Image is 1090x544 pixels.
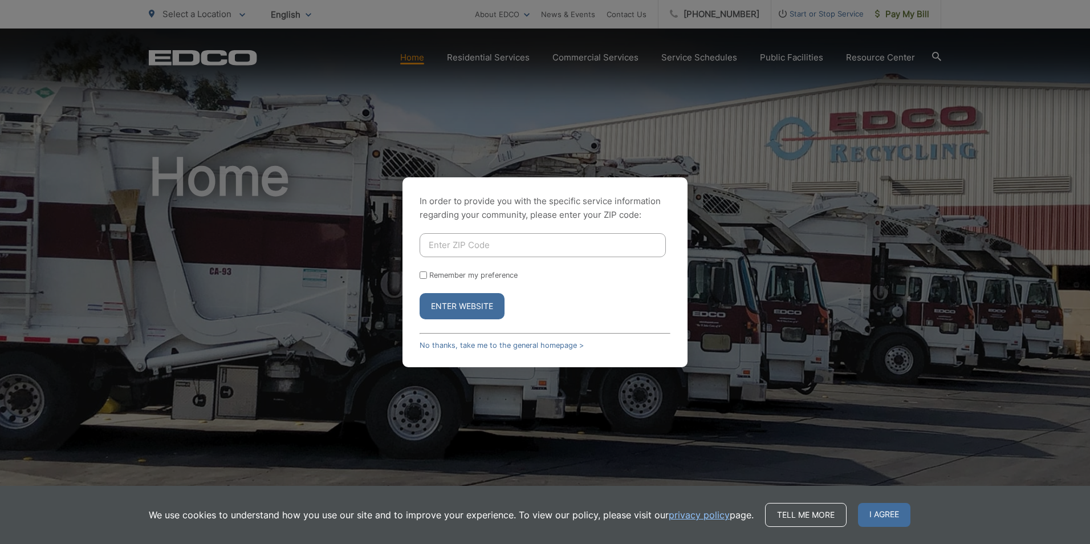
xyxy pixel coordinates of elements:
p: We use cookies to understand how you use our site and to improve your experience. To view our pol... [149,508,754,522]
span: I agree [858,503,910,527]
input: Enter ZIP Code [420,233,666,257]
p: In order to provide you with the specific service information regarding your community, please en... [420,194,670,222]
a: privacy policy [669,508,730,522]
button: Enter Website [420,293,505,319]
a: Tell me more [765,503,847,527]
label: Remember my preference [429,271,518,279]
a: No thanks, take me to the general homepage > [420,341,584,350]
